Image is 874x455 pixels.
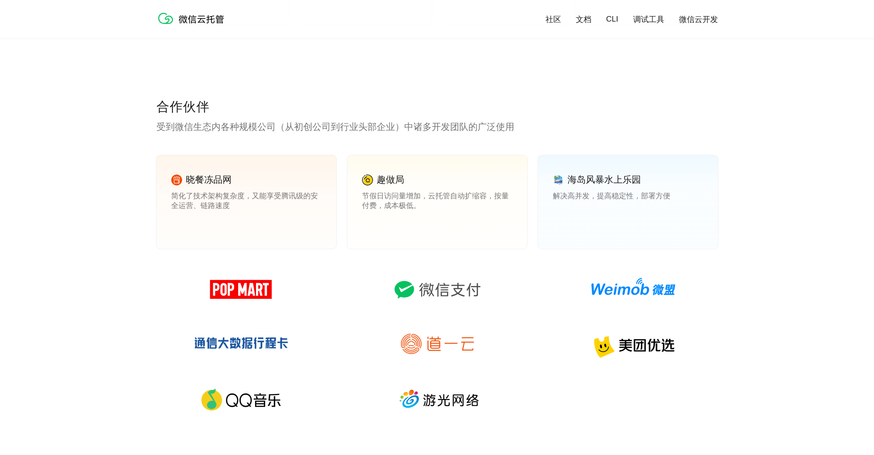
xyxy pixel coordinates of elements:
p: 简化了技术架构复杂度，又能享受腾讯级的安全运营、链路速度 [171,191,322,210]
p: 受到微信生态内各种规模公司（从初创公司到行业头部企业）中诸多开发团队的广泛使用 [156,120,718,133]
a: 调试工具 [633,14,664,25]
a: 文档 [576,14,591,25]
p: 节假日访问量增加，云托管自动扩缩容，按量付费，成本极低。 [362,191,512,210]
a: CLI [606,15,618,24]
a: 微信云开发 [679,14,718,25]
p: 晓餐冻品网 [186,174,232,186]
p: 合作伙伴 [156,98,718,117]
a: 微信云托管 [156,21,230,29]
p: 解决高并发，提高稳定性，部署方便 [553,191,703,210]
p: 海岛风暴水上乐园 [568,174,641,186]
img: 微信云托管 [156,9,230,28]
a: 社区 [546,14,561,25]
p: 趣做局 [377,174,404,186]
